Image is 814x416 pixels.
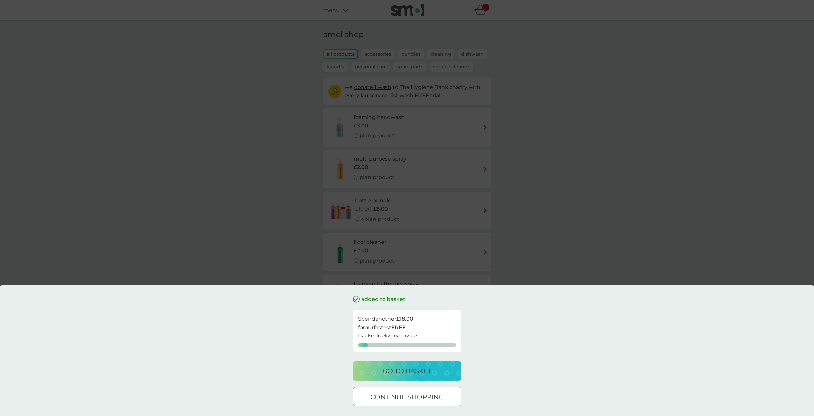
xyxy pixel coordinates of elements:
button: go to basket [353,361,461,381]
p: continue shopping [370,392,444,402]
button: continue shopping [353,387,461,406]
strong: £18.00 [396,316,413,322]
p: go to basket [383,366,431,376]
strong: FREE [391,324,406,331]
p: Spend another for our fastest tracked delivery service. [358,315,456,340]
p: added to basket [361,295,405,304]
